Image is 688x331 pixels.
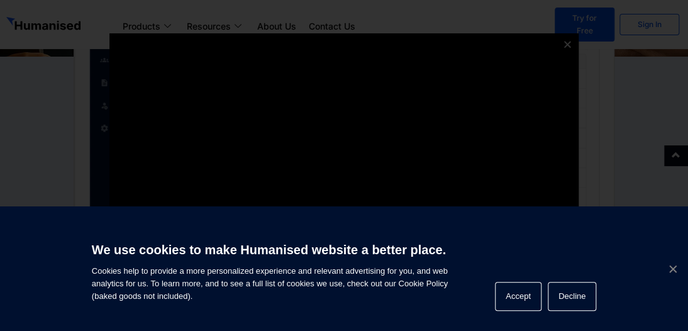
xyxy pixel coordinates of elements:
span: Cookies help to provide a more personalized experience and relevant advertising for you, and web ... [92,235,448,303]
iframe: Humanised Payroll Demo [109,33,579,298]
span: Decline [666,262,679,275]
button: Accept [495,282,541,311]
h6: We use cookies to make Humanised website a better place. [92,241,448,259]
button: Decline [548,282,596,311]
